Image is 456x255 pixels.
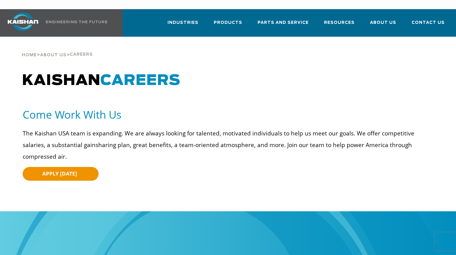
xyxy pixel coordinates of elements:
[412,15,445,35] a: Contact Us
[168,15,198,35] a: Industries
[168,19,198,26] span: Industries
[100,73,180,88] span: CAREERS
[23,167,99,181] a: APPLY [DATE]
[70,53,93,57] span: Careers
[214,19,242,26] span: Products
[22,73,180,88] span: KAISHAN
[23,127,438,162] p: The Kaishan USA team is expanding. We are always looking for talented, motivated individuals to h...
[370,19,396,26] span: About Us
[412,19,445,26] span: Contact Us
[40,53,66,57] span: About Us
[46,20,107,23] img: Engineering the future
[40,52,66,57] a: About Us
[258,19,309,26] span: Parts and Service
[258,15,309,35] a: Parts and Service
[324,19,355,26] span: Resources
[370,15,396,35] a: About Us
[22,37,93,60] div: > >
[22,53,37,57] span: Home
[22,52,37,57] a: Home
[214,15,242,35] a: Products
[324,15,355,35] a: Resources
[23,108,438,121] h5: Come Work With Us
[42,170,77,177] span: APPLY [DATE]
